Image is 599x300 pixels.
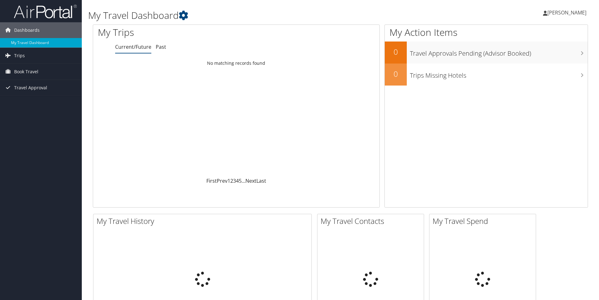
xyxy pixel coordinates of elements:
a: First [206,177,217,184]
h3: Travel Approvals Pending (Advisor Booked) [410,46,588,58]
a: 5 [239,177,242,184]
span: [PERSON_NAME] [547,9,586,16]
h2: 0 [385,69,407,79]
img: airportal-logo.png [14,4,77,19]
span: Book Travel [14,64,38,80]
h2: My Travel Spend [433,216,536,226]
a: 2 [230,177,233,184]
h1: My Trips [98,26,255,39]
a: 3 [233,177,236,184]
a: Last [256,177,266,184]
h1: My Action Items [385,26,588,39]
h2: 0 [385,47,407,57]
span: … [242,177,245,184]
span: Trips [14,48,25,64]
a: 4 [236,177,239,184]
a: 1 [227,177,230,184]
h1: My Travel Dashboard [88,9,424,22]
a: 0Trips Missing Hotels [385,64,588,86]
span: Travel Approval [14,80,47,96]
h2: My Travel History [97,216,311,226]
a: Current/Future [115,43,151,50]
span: Dashboards [14,22,40,38]
a: 0Travel Approvals Pending (Advisor Booked) [385,42,588,64]
td: No matching records found [93,58,379,69]
a: Prev [217,177,227,184]
a: [PERSON_NAME] [543,3,593,22]
h3: Trips Missing Hotels [410,68,588,80]
a: Next [245,177,256,184]
a: Past [156,43,166,50]
h2: My Travel Contacts [321,216,424,226]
